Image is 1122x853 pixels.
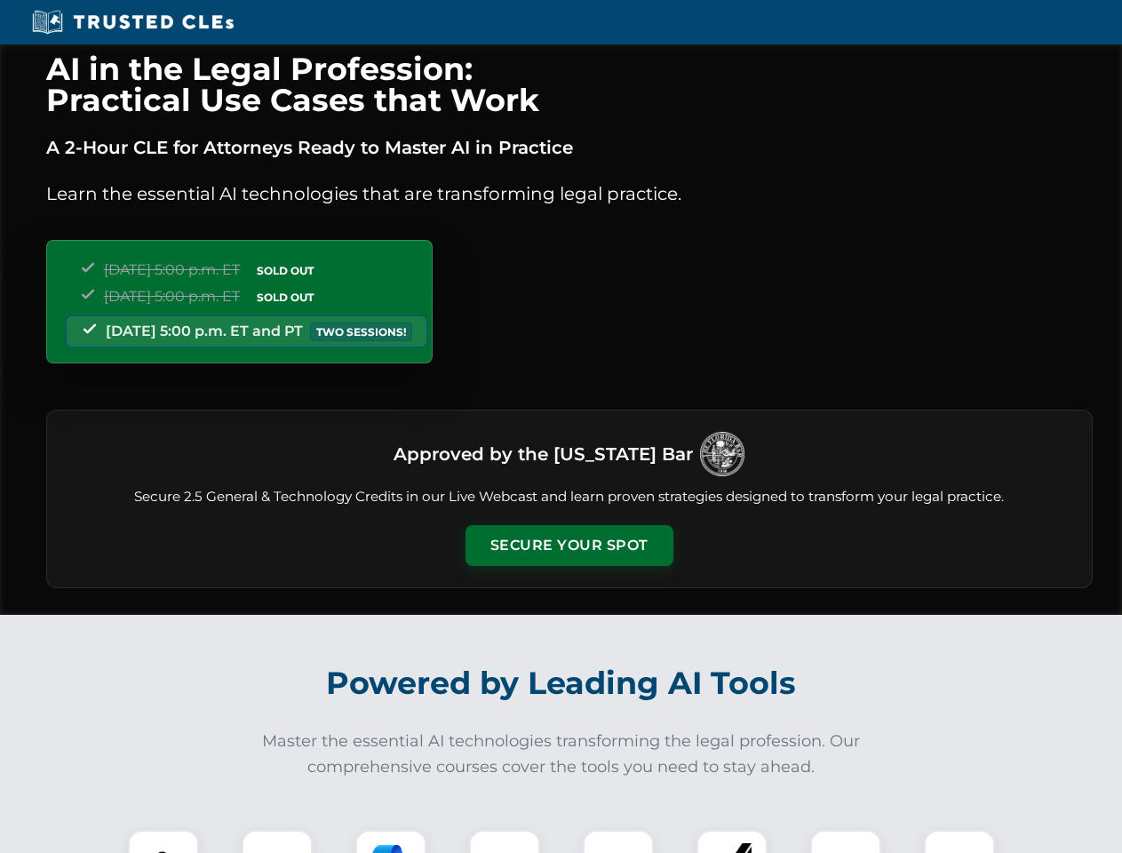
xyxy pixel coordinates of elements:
span: SOLD OUT [251,288,320,307]
h2: Powered by Leading AI Tools [69,652,1054,714]
p: A 2-Hour CLE for Attorneys Ready to Master AI in Practice [46,133,1093,162]
h1: AI in the Legal Profession: Practical Use Cases that Work [46,53,1093,116]
p: Learn the essential AI technologies that are transforming legal practice. [46,179,1093,208]
img: Logo [700,432,744,476]
p: Master the essential AI technologies transforming the legal profession. Our comprehensive courses... [251,729,872,780]
span: SOLD OUT [251,261,320,280]
h3: Approved by the [US_STATE] Bar [394,438,693,470]
button: Secure Your Spot [466,525,673,566]
span: [DATE] 5:00 p.m. ET [104,288,240,305]
span: [DATE] 5:00 p.m. ET [104,261,240,278]
p: Secure 2.5 General & Technology Credits in our Live Webcast and learn proven strategies designed ... [68,487,1070,507]
img: Trusted CLEs [27,9,239,36]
